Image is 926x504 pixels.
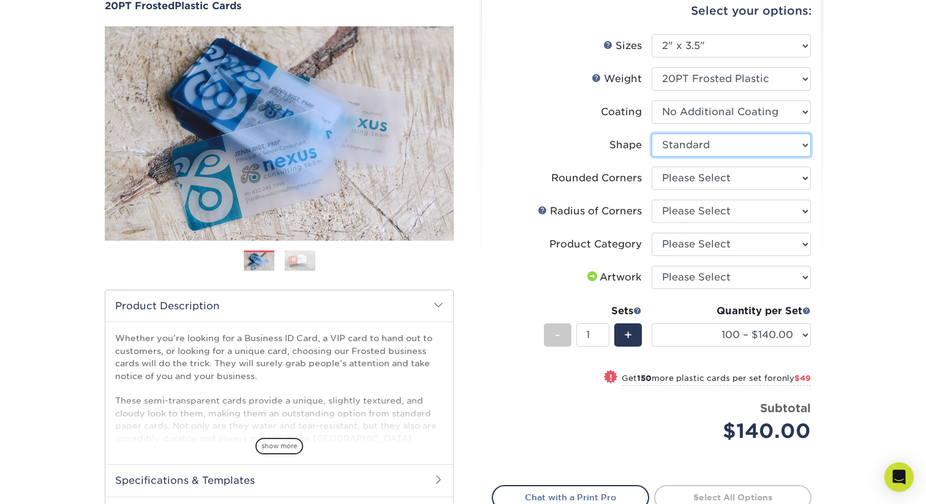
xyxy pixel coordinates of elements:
[609,371,612,384] span: !
[884,462,914,492] div: Open Intercom Messenger
[661,416,811,446] div: $140.00
[549,237,642,252] div: Product Category
[609,138,642,152] div: Shape
[105,13,454,254] img: 20PT Frosted 01
[105,464,453,496] h2: Specifications & Templates
[777,374,811,383] span: only
[652,304,811,318] div: Quantity per Set
[544,304,642,318] div: Sets
[244,251,274,273] img: Plastic Cards 01
[538,204,642,219] div: Radius of Corners
[637,374,652,383] strong: 150
[285,250,315,271] img: Plastic Cards 02
[255,438,303,454] span: show more
[592,72,642,86] div: Weight
[622,374,811,386] small: Get more plastic cards per set for
[601,105,642,119] div: Coating
[624,326,632,344] span: +
[555,326,560,344] span: -
[585,270,642,285] div: Artwork
[551,171,642,186] div: Rounded Corners
[105,290,453,322] h2: Product Description
[794,374,811,383] span: $49
[760,401,811,415] strong: Subtotal
[603,39,642,53] div: Sizes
